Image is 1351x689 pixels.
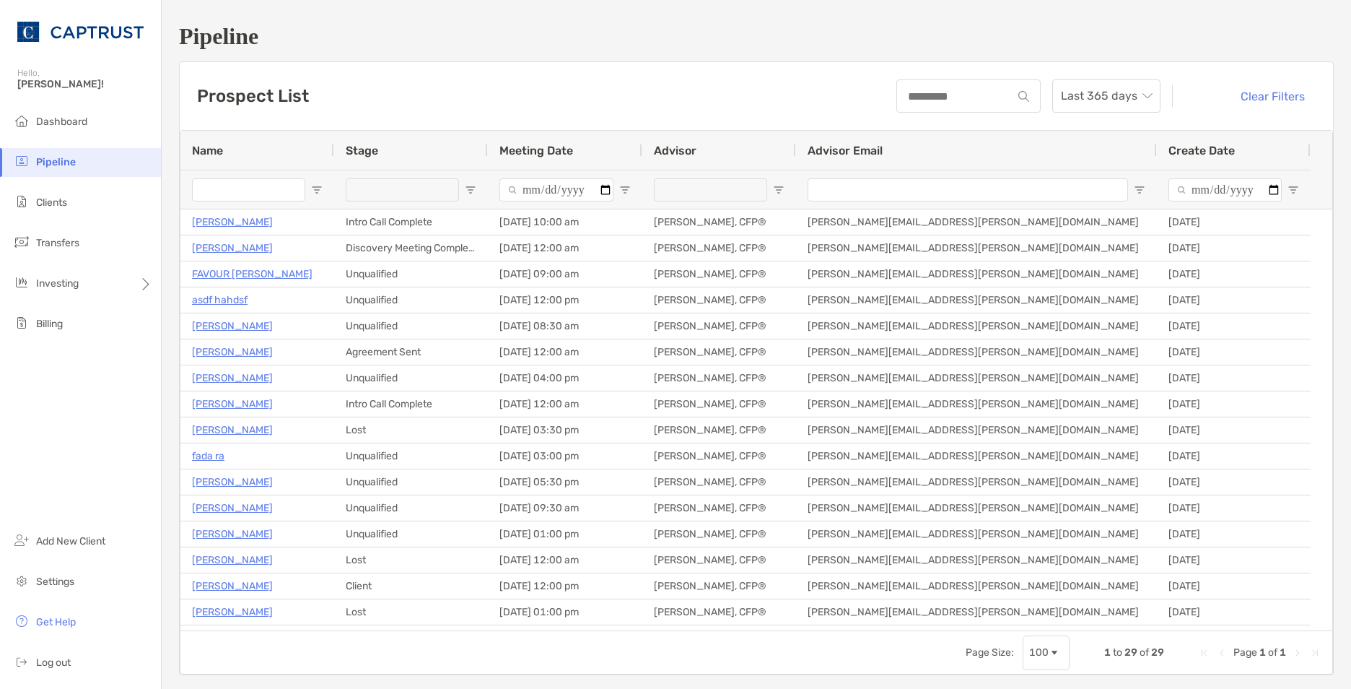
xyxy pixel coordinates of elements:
[619,184,631,196] button: Open Filter Menu
[334,287,488,313] div: Unqualified
[773,184,784,196] button: Open Filter Menu
[1124,646,1137,659] span: 29
[1157,573,1311,599] div: [DATE]
[1157,209,1311,235] div: [DATE]
[642,235,796,261] div: [PERSON_NAME], CFP®
[796,599,1157,625] div: [PERSON_NAME][EMAIL_ADDRESS][PERSON_NAME][DOMAIN_NAME]
[36,616,76,628] span: Get Help
[1157,469,1311,495] div: [DATE]
[311,184,323,196] button: Open Filter Menu
[1113,646,1122,659] span: to
[1259,646,1266,659] span: 1
[1233,646,1257,659] span: Page
[1140,646,1149,659] span: of
[796,443,1157,469] div: [PERSON_NAME][EMAIL_ADDRESS][PERSON_NAME][DOMAIN_NAME]
[1061,80,1152,112] span: Last 365 days
[17,78,152,90] span: [PERSON_NAME]!
[334,417,488,443] div: Lost
[966,646,1014,659] div: Page Size:
[13,612,30,630] img: get-help icon
[642,209,796,235] div: [PERSON_NAME], CFP®
[192,499,273,517] a: [PERSON_NAME]
[13,572,30,589] img: settings icon
[1157,365,1311,391] div: [DATE]
[192,239,273,257] a: [PERSON_NAME]
[642,339,796,365] div: [PERSON_NAME], CFP®
[642,261,796,287] div: [PERSON_NAME], CFP®
[642,573,796,599] div: [PERSON_NAME], CFP®
[1157,261,1311,287] div: [DATE]
[796,495,1157,521] div: [PERSON_NAME][EMAIL_ADDRESS][PERSON_NAME][DOMAIN_NAME]
[488,209,642,235] div: [DATE] 10:00 am
[642,599,796,625] div: [PERSON_NAME], CFP®
[192,343,273,361] a: [PERSON_NAME]
[1199,647,1210,659] div: First Page
[334,547,488,573] div: Lost
[13,532,30,549] img: add_new_client icon
[642,417,796,443] div: [PERSON_NAME], CFP®
[488,547,642,573] div: [DATE] 12:00 am
[1134,184,1145,196] button: Open Filter Menu
[1157,391,1311,417] div: [DATE]
[642,547,796,573] div: [PERSON_NAME], CFP®
[192,551,273,569] a: [PERSON_NAME]
[36,656,71,669] span: Log out
[1168,144,1235,157] span: Create Date
[465,184,476,196] button: Open Filter Menu
[192,144,223,157] span: Name
[642,521,796,547] div: [PERSON_NAME], CFP®
[642,313,796,339] div: [PERSON_NAME], CFP®
[192,577,273,595] p: [PERSON_NAME]
[1168,178,1282,201] input: Create Date Filter Input
[642,625,796,651] div: [PERSON_NAME], CFP®
[796,287,1157,313] div: [PERSON_NAME][EMAIL_ADDRESS][PERSON_NAME][DOMAIN_NAME]
[642,287,796,313] div: [PERSON_NAME], CFP®
[36,116,87,128] span: Dashboard
[192,291,248,309] a: asdf hahdsf
[488,391,642,417] div: [DATE] 12:00 am
[334,495,488,521] div: Unqualified
[1157,443,1311,469] div: [DATE]
[334,443,488,469] div: Unqualified
[13,653,30,670] img: logout icon
[1018,91,1029,102] img: input icon
[192,447,224,465] a: fada ra
[1157,339,1311,365] div: [DATE]
[13,274,30,291] img: investing icon
[192,421,273,439] a: [PERSON_NAME]
[1157,313,1311,339] div: [DATE]
[192,317,273,335] a: [PERSON_NAME]
[192,603,273,621] a: [PERSON_NAME]
[36,535,105,547] span: Add New Client
[488,417,642,443] div: [DATE] 03:30 pm
[192,395,273,413] p: [PERSON_NAME]
[499,144,573,157] span: Meeting Date
[642,495,796,521] div: [PERSON_NAME], CFP®
[1157,287,1311,313] div: [DATE]
[13,193,30,210] img: clients icon
[13,112,30,129] img: dashboard icon
[488,599,642,625] div: [DATE] 01:00 pm
[334,469,488,495] div: Unqualified
[488,339,642,365] div: [DATE] 12:00 am
[808,144,883,157] span: Advisor Email
[654,144,696,157] span: Advisor
[1157,235,1311,261] div: [DATE]
[334,235,488,261] div: Discovery Meeting Complete
[796,313,1157,339] div: [PERSON_NAME][EMAIL_ADDRESS][PERSON_NAME][DOMAIN_NAME]
[488,469,642,495] div: [DATE] 05:30 pm
[192,473,273,491] a: [PERSON_NAME]
[192,265,312,283] a: FAVOUR [PERSON_NAME]
[192,629,273,647] a: [PERSON_NAME]
[1280,646,1286,659] span: 1
[334,339,488,365] div: Agreement Sent
[642,469,796,495] div: [PERSON_NAME], CFP®
[334,313,488,339] div: Unqualified
[796,235,1157,261] div: [PERSON_NAME][EMAIL_ADDRESS][PERSON_NAME][DOMAIN_NAME]
[488,521,642,547] div: [DATE] 01:00 pm
[192,178,305,201] input: Name Filter Input
[1157,599,1311,625] div: [DATE]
